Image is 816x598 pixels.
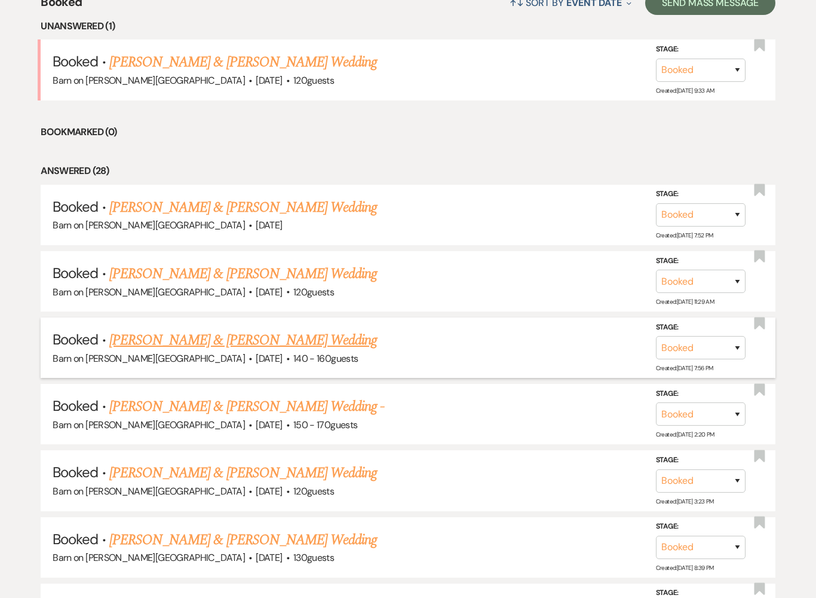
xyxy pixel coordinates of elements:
[109,329,377,351] a: [PERSON_NAME] & [PERSON_NAME] Wedding
[293,74,334,87] span: 120 guests
[293,551,334,564] span: 130 guests
[293,419,357,431] span: 150 - 170 guests
[256,419,282,431] span: [DATE]
[53,419,245,431] span: Barn on [PERSON_NAME][GEOGRAPHIC_DATA]
[53,463,98,481] span: Booked
[256,352,282,365] span: [DATE]
[109,396,385,417] a: [PERSON_NAME] & [PERSON_NAME] Wedding -
[53,264,98,282] span: Booked
[293,286,334,298] span: 120 guests
[53,551,245,564] span: Barn on [PERSON_NAME][GEOGRAPHIC_DATA]
[109,51,377,73] a: [PERSON_NAME] & [PERSON_NAME] Wedding
[656,431,714,438] span: Created: [DATE] 2:20 PM
[41,124,775,140] li: Bookmarked (0)
[656,388,746,401] label: Stage:
[41,163,775,179] li: Answered (28)
[656,498,714,505] span: Created: [DATE] 3:23 PM
[256,219,282,231] span: [DATE]
[53,52,98,71] span: Booked
[256,286,282,298] span: [DATE]
[109,529,377,551] a: [PERSON_NAME] & [PERSON_NAME] Wedding
[656,321,746,334] label: Stage:
[656,43,746,56] label: Stage:
[656,298,714,306] span: Created: [DATE] 11:29 AM
[53,530,98,548] span: Booked
[53,352,245,365] span: Barn on [PERSON_NAME][GEOGRAPHIC_DATA]
[53,286,245,298] span: Barn on [PERSON_NAME][GEOGRAPHIC_DATA]
[293,485,334,498] span: 120 guests
[53,485,245,498] span: Barn on [PERSON_NAME][GEOGRAPHIC_DATA]
[656,564,714,572] span: Created: [DATE] 8:39 PM
[656,364,713,372] span: Created: [DATE] 7:56 PM
[256,551,282,564] span: [DATE]
[256,74,282,87] span: [DATE]
[656,231,713,239] span: Created: [DATE] 7:52 PM
[656,188,746,201] label: Stage:
[656,254,746,267] label: Stage:
[656,520,746,533] label: Stage:
[53,219,245,231] span: Barn on [PERSON_NAME][GEOGRAPHIC_DATA]
[656,86,714,94] span: Created: [DATE] 9:33 AM
[53,74,245,87] span: Barn on [PERSON_NAME][GEOGRAPHIC_DATA]
[293,352,358,365] span: 140 - 160 guests
[53,197,98,216] span: Booked
[53,330,98,349] span: Booked
[109,263,377,285] a: [PERSON_NAME] & [PERSON_NAME] Wedding
[109,462,377,484] a: [PERSON_NAME] & [PERSON_NAME] Wedding
[41,19,775,34] li: Unanswered (1)
[256,485,282,498] span: [DATE]
[53,396,98,415] span: Booked
[656,454,746,467] label: Stage:
[109,197,377,218] a: [PERSON_NAME] & [PERSON_NAME] Wedding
